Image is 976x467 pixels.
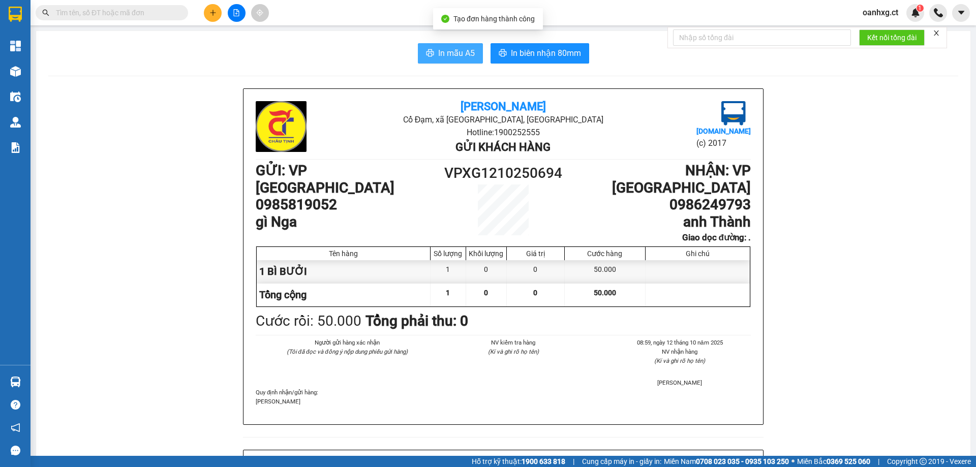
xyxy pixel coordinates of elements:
[696,137,751,149] li: (c) 2017
[918,5,922,12] span: 1
[10,142,21,153] img: solution-icon
[426,49,434,58] span: printer
[204,4,222,22] button: plus
[10,377,21,387] img: warehouse-icon
[609,347,751,356] li: NV nhận hàng
[56,7,176,18] input: Tìm tên, số ĐT hoặc mã đơn
[609,338,751,347] li: 08:59, ngày 12 tháng 10 năm 2025
[418,43,483,64] button: printerIn mẫu A5
[565,196,751,213] h1: 0986249793
[533,289,537,297] span: 0
[431,260,466,283] div: 1
[10,117,21,128] img: warehouse-icon
[664,456,789,467] span: Miền Nam
[791,459,795,463] span: ⚪️
[256,310,361,332] div: Cước rồi : 50.000
[95,38,425,50] li: Hotline: 1900252555
[499,49,507,58] span: printer
[472,456,565,467] span: Hỗ trợ kỹ thuật:
[469,250,504,258] div: Khối lượng
[654,357,705,364] i: (Kí và ghi rõ họ tên)
[276,338,418,347] li: Người gửi hàng xác nhận
[491,43,589,64] button: printerIn biên nhận 80mm
[11,400,20,410] span: question-circle
[721,101,746,126] img: logo.jpg
[859,29,925,46] button: Kết nối tổng đài
[256,9,263,16] span: aim
[433,250,463,258] div: Số lượng
[461,100,546,113] b: [PERSON_NAME]
[259,250,428,258] div: Tên hàng
[256,213,441,231] h1: gì Nga
[441,15,449,23] span: check-circle
[867,32,917,43] span: Kết nối tổng đài
[696,457,789,465] strong: 0708 023 035 - 0935 103 250
[455,141,551,153] b: Gửi khách hàng
[338,126,668,139] li: Hotline: 1900252555
[934,8,943,17] img: phone-icon
[648,250,747,258] div: Ghi chú
[256,397,751,406] p: [PERSON_NAME]
[11,423,20,432] span: notification
[365,313,468,329] b: Tổng phải thu: 0
[251,4,269,22] button: aim
[952,4,970,22] button: caret-down
[256,388,751,406] div: Quy định nhận/gửi hàng :
[233,9,240,16] span: file-add
[673,29,851,46] input: Nhập số tổng đài
[797,456,870,467] span: Miền Bắc
[488,348,539,355] i: (Kí và ghi rõ họ tên)
[827,457,870,465] strong: 0369 525 060
[10,91,21,102] img: warehouse-icon
[511,47,581,59] span: In biên nhận 80mm
[609,378,751,387] li: [PERSON_NAME]
[442,338,584,347] li: NV kiểm tra hàng
[565,260,646,283] div: 50.000
[878,456,879,467] span: |
[509,250,562,258] div: Giá trị
[573,456,574,467] span: |
[957,8,966,17] span: caret-down
[13,74,151,108] b: GỬI : VP [GEOGRAPHIC_DATA]
[507,260,565,283] div: 0
[257,260,431,283] div: 1 BÌ BƯỞI
[13,13,64,64] img: logo.jpg
[696,127,751,135] b: [DOMAIN_NAME]
[10,66,21,77] img: warehouse-icon
[484,289,488,297] span: 0
[9,7,22,22] img: logo-vxr
[920,458,927,465] span: copyright
[259,289,307,301] span: Tổng cộng
[438,47,475,59] span: In mẫu A5
[522,457,565,465] strong: 1900 633 818
[453,15,535,23] span: Tạo đơn hàng thành công
[855,6,906,19] span: oanhxg.ct
[446,289,450,297] span: 1
[682,232,751,242] b: Giao dọc đường: .
[567,250,643,258] div: Cước hàng
[11,446,20,455] span: message
[209,9,217,16] span: plus
[565,213,751,231] h1: anh Thành
[466,260,507,283] div: 0
[95,25,425,38] li: Cổ Đạm, xã [GEOGRAPHIC_DATA], [GEOGRAPHIC_DATA]
[256,196,441,213] h1: 0985819052
[256,162,394,196] b: GỬI : VP [GEOGRAPHIC_DATA]
[228,4,246,22] button: file-add
[287,348,408,355] i: (Tôi đã đọc và đồng ý nộp dung phiếu gửi hàng)
[582,456,661,467] span: Cung cấp máy in - giấy in:
[911,8,920,17] img: icon-new-feature
[594,289,616,297] span: 50.000
[256,101,307,152] img: logo.jpg
[441,162,565,184] h1: VPXG1210250694
[917,5,924,12] sup: 1
[338,113,668,126] li: Cổ Đạm, xã [GEOGRAPHIC_DATA], [GEOGRAPHIC_DATA]
[612,162,751,196] b: NHẬN : VP [GEOGRAPHIC_DATA]
[10,41,21,51] img: dashboard-icon
[42,9,49,16] span: search
[933,29,940,37] span: close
